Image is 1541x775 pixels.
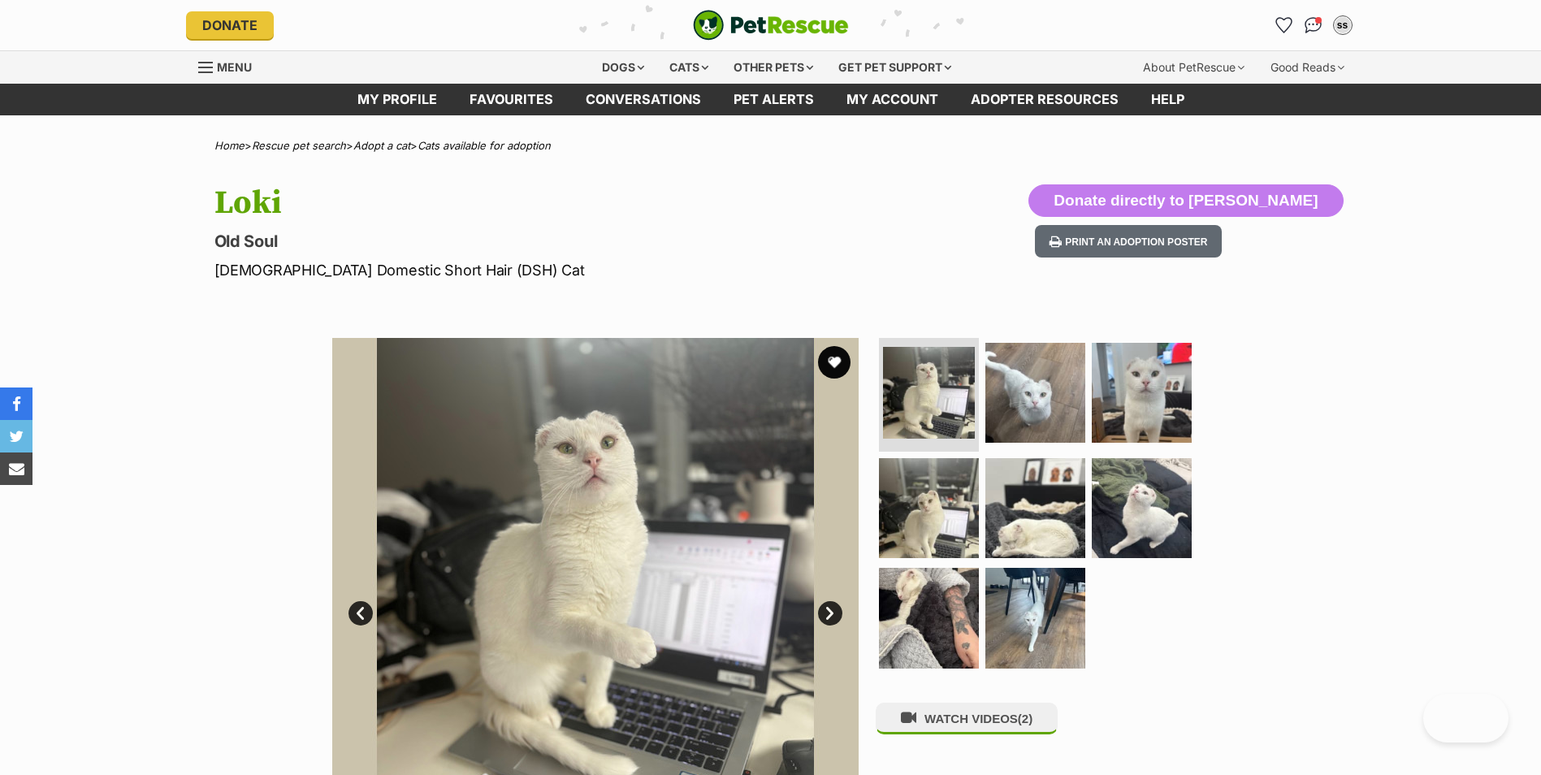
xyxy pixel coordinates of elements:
[954,84,1135,115] a: Adopter resources
[214,139,245,152] a: Home
[818,346,851,379] button: favourite
[252,139,346,152] a: Rescue pet search
[198,51,263,80] a: Menu
[1335,17,1351,33] div: ss
[1271,12,1356,38] ul: Account quick links
[830,84,954,115] a: My account
[1132,51,1256,84] div: About PetRescue
[569,84,717,115] a: conversations
[214,230,902,253] p: Old Soul
[1271,12,1297,38] a: Favourites
[818,601,842,626] a: Next
[985,343,1085,443] img: Photo of Loki
[1259,51,1356,84] div: Good Reads
[722,51,825,84] div: Other pets
[658,51,720,84] div: Cats
[348,601,373,626] a: Prev
[353,139,410,152] a: Adopt a cat
[883,347,975,439] img: Photo of Loki
[214,184,902,222] h1: Loki
[1135,84,1201,115] a: Help
[1301,12,1327,38] a: Conversations
[1423,694,1509,743] iframe: Help Scout Beacon - Open
[879,458,979,558] img: Photo of Loki
[1018,712,1032,725] span: (2)
[693,10,849,41] a: PetRescue
[186,11,274,39] a: Donate
[1035,225,1222,258] button: Print an adoption poster
[341,84,453,115] a: My profile
[1092,458,1192,558] img: Photo of Loki
[717,84,830,115] a: Pet alerts
[985,568,1085,668] img: Photo of Loki
[985,458,1085,558] img: Photo of Loki
[1092,343,1192,443] img: Photo of Loki
[174,140,1368,152] div: > > >
[217,60,252,74] span: Menu
[1028,184,1343,217] button: Donate directly to [PERSON_NAME]
[1330,12,1356,38] button: My account
[827,51,963,84] div: Get pet support
[1305,17,1322,33] img: chat-41dd97257d64d25036548639549fe6c8038ab92f7586957e7f3b1b290dea8141.svg
[418,139,551,152] a: Cats available for adoption
[453,84,569,115] a: Favourites
[591,51,656,84] div: Dogs
[214,259,902,281] p: [DEMOGRAPHIC_DATA] Domestic Short Hair (DSH) Cat
[879,568,979,668] img: Photo of Loki
[876,703,1058,734] button: WATCH VIDEOS(2)
[693,10,849,41] img: logo-cat-932fe2b9b8326f06289b0f2fb663e598f794de774fb13d1741a6617ecf9a85b4.svg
